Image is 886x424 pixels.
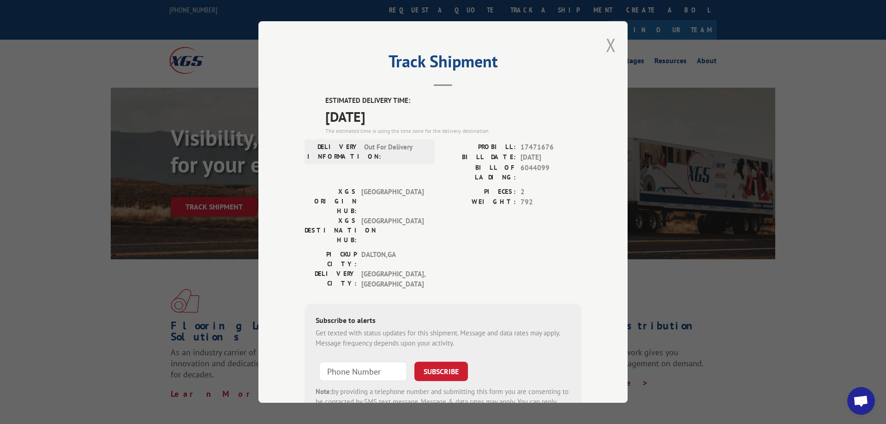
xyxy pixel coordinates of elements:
label: PROBILL: [443,142,516,153]
label: DELIVERY INFORMATION: [307,142,359,161]
span: 2 [521,187,581,197]
div: Subscribe to alerts [316,315,570,328]
label: BILL OF LADING: [443,163,516,182]
label: PICKUP CITY: [305,250,357,269]
div: Open chat [847,387,875,415]
span: [GEOGRAPHIC_DATA] [361,187,424,216]
label: BILL DATE: [443,152,516,163]
span: [GEOGRAPHIC_DATA] , [GEOGRAPHIC_DATA] [361,269,424,290]
label: WEIGHT: [443,197,516,208]
input: Phone Number [319,362,407,381]
label: XGS DESTINATION HUB: [305,216,357,245]
span: DALTON , GA [361,250,424,269]
span: [GEOGRAPHIC_DATA] [361,216,424,245]
label: DELIVERY CITY: [305,269,357,290]
span: 6044099 [521,163,581,182]
div: by providing a telephone number and submitting this form you are consenting to be contacted by SM... [316,387,570,418]
label: ESTIMATED DELIVERY TIME: [325,96,581,106]
button: Close modal [606,33,616,57]
div: Get texted with status updates for this shipment. Message and data rates may apply. Message frequ... [316,328,570,349]
h2: Track Shipment [305,55,581,72]
label: XGS ORIGIN HUB: [305,187,357,216]
span: [DATE] [521,152,581,163]
label: PIECES: [443,187,516,197]
span: 17471676 [521,142,581,153]
span: [DATE] [325,106,581,127]
div: The estimated time is using the time zone for the delivery destination. [325,127,581,135]
button: SUBSCRIBE [414,362,468,381]
strong: Note: [316,387,332,396]
span: 792 [521,197,581,208]
span: Out For Delivery [364,142,426,161]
